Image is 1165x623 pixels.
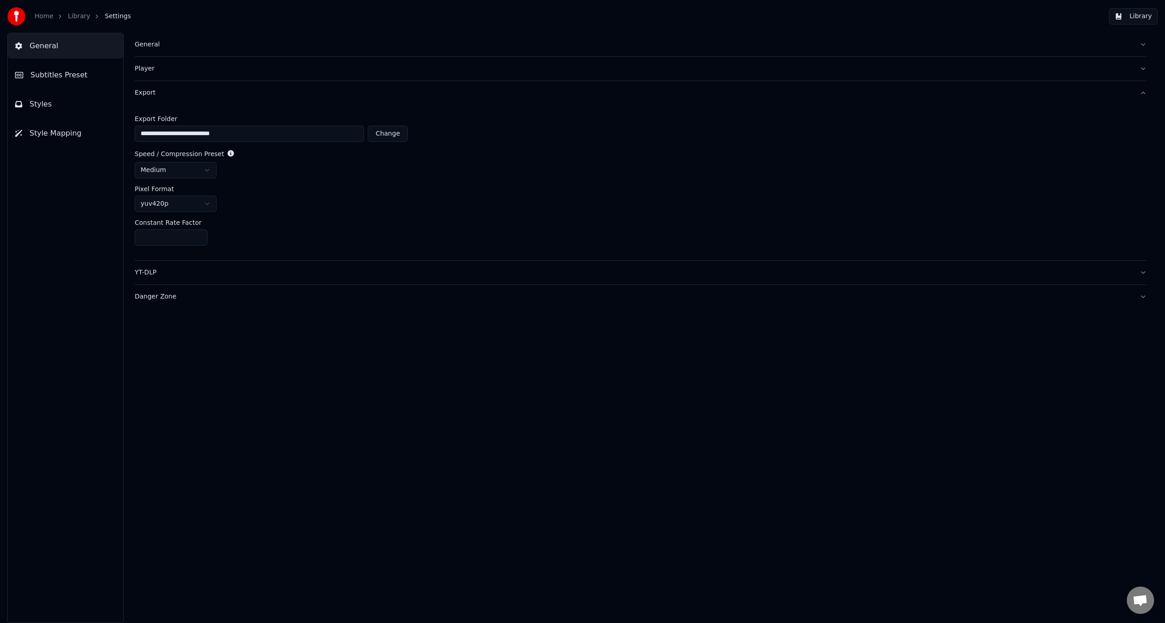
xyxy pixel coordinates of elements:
[30,99,52,110] span: Styles
[135,105,1147,260] div: Export
[135,151,224,157] label: Speed / Compression Preset
[135,268,1132,277] div: YT-DLP
[1127,587,1154,614] div: Open chat
[8,121,123,146] button: Style Mapping
[135,88,1132,97] div: Export
[135,81,1147,105] button: Export
[1109,8,1158,25] button: Library
[135,285,1147,309] button: Danger Zone
[105,12,131,21] span: Settings
[30,41,58,51] span: General
[68,12,90,21] a: Library
[30,128,81,139] span: Style Mapping
[135,64,1132,73] div: Player
[7,7,25,25] img: youka
[8,62,123,88] button: Subtitles Preset
[35,12,131,21] nav: breadcrumb
[30,70,87,81] span: Subtitles Preset
[135,292,1132,301] div: Danger Zone
[8,33,123,59] button: General
[135,219,202,226] label: Constant Rate Factor
[368,126,408,142] button: Change
[135,186,174,192] label: Pixel Format
[35,12,53,21] a: Home
[135,261,1147,284] button: YT-DLP
[135,57,1147,81] button: Player
[135,116,408,122] label: Export Folder
[135,40,1132,49] div: General
[8,91,123,117] button: Styles
[135,33,1147,56] button: General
